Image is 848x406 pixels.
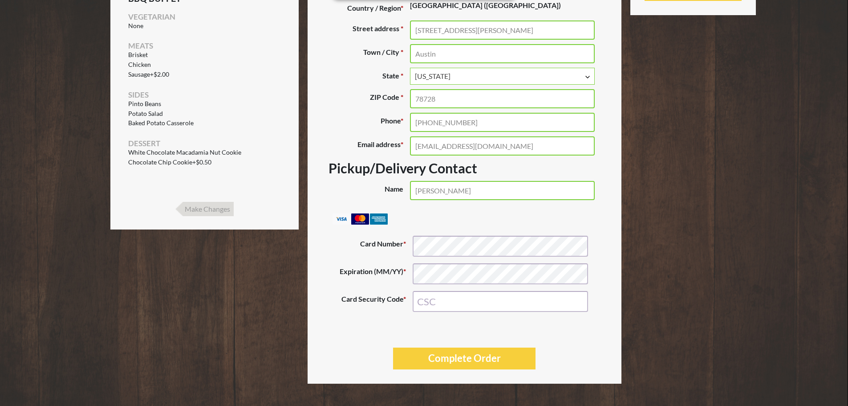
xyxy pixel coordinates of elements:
[128,51,281,59] li: Brisket
[335,291,413,312] label: Card Security Code
[410,21,595,40] input: House number and street name
[192,159,270,166] span: +$0.50
[351,213,369,225] img: mastercard
[401,24,403,33] abbr: required
[335,263,413,284] label: Expiration (MM/YY)
[329,68,410,85] label: State
[329,44,410,63] label: Town / City
[329,113,410,132] label: Phone
[329,21,410,40] label: Street address
[128,61,281,69] li: Chicken
[128,71,281,78] li: Sausage
[128,100,281,108] li: Pinto Beans
[413,291,588,312] input: CSC
[175,202,234,216] input: Make Changes
[128,119,281,127] li: Baked Potato Casserole
[128,159,281,166] li: Chocolate Chip Cookie
[329,89,410,108] label: ZIP Code
[410,1,561,9] strong: [GEOGRAPHIC_DATA] ([GEOGRAPHIC_DATA])
[401,93,403,101] abbr: required
[401,48,403,56] abbr: required
[410,68,595,85] span: State
[128,90,149,99] span: Sides
[128,139,160,148] span: Dessert
[150,71,228,78] span: +$2.00
[415,71,590,82] span: Texas
[370,213,388,225] img: amex
[401,71,403,80] abbr: required
[335,236,413,257] label: Card Number
[335,236,593,318] fieldset: Payment Info
[329,181,410,200] label: Name
[329,136,410,156] label: Email address
[333,213,350,225] img: visa
[329,160,600,176] h3: Pickup/Delivery Contact
[128,110,281,118] li: Potato Salad
[393,348,536,369] button: Complete Order
[128,12,175,21] span: Vegetarian
[128,149,281,156] li: White Chocolate Macadamia Nut Cookie
[128,22,281,30] li: None
[128,41,153,50] span: Meats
